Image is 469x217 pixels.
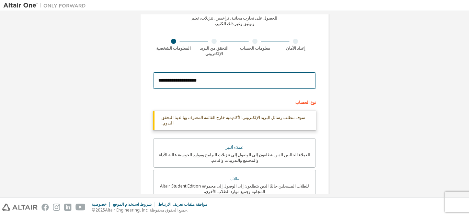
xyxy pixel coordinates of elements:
[200,45,228,57] font: التحقق من البريد الإلكتروني
[64,204,71,211] img: linkedin.svg
[215,21,254,26] font: وتوثيق وغير ذلك الكثير.
[156,45,191,51] font: المعلومات الشخصية
[226,144,243,150] font: عملاء ألتير
[295,99,316,105] font: نوع الحساب
[76,204,85,211] img: youtube.svg
[92,207,95,213] font: ©
[158,201,207,207] font: موافقة ملفات تعريف الارتباط
[240,45,270,51] font: معلومات الحساب
[3,2,89,9] img: ألتير ون
[159,152,310,163] font: للعملاء الحاليين الذين يتطلعون إلى الوصول إلى تنزيلات البرامج وموارد الحوسبة عالية الأداء والمجتم...
[95,207,105,213] font: 2025
[42,204,49,211] img: facebook.svg
[53,204,60,211] img: instagram.svg
[92,201,106,207] font: خصوصية
[286,45,305,51] font: إعداد الأمان
[105,207,188,213] font: Altair Engineering, Inc. جميع الحقوق محفوظة.
[113,201,152,207] font: شروط استخدام الموقع
[160,183,309,194] font: للطلاب المسجلين حاليًا الذين يتطلعون إلى الوصول إلى مجموعة Altair Student Edition المجانية وجميع ...
[192,15,277,21] font: للحصول على تجارب مجانية، تراخيص، تنزيلات، تعلم
[161,114,305,126] font: سوف تتطلب رسائل البريد الإلكتروني الأكاديمية خارج القائمة المعترف بها لدينا التحقق اليدوي.
[2,204,37,211] img: altair_logo.svg
[230,176,239,182] font: طلاب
